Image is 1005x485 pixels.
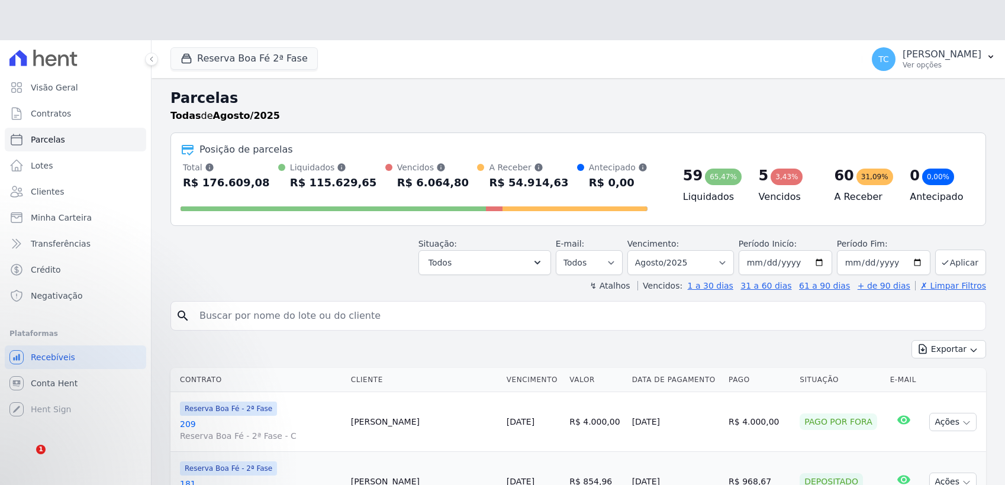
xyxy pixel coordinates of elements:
[180,418,342,442] a: 209Reserva Boa Fé - 2ª Fase - C
[199,143,293,157] div: Posição de parcelas
[800,413,877,430] div: Pago por fora
[489,161,568,173] div: A Receber
[31,160,53,172] span: Lotes
[5,128,146,151] a: Parcelas
[31,238,91,250] span: Transferências
[170,88,986,109] h2: Parcelas
[489,173,568,192] div: R$ 54.914,63
[834,166,853,185] div: 60
[834,190,891,204] h4: A Receber
[36,445,46,454] span: 1
[556,239,585,248] label: E-mail:
[759,166,769,185] div: 5
[31,212,92,224] span: Minha Carteira
[724,392,795,452] td: R$ 4.000,00
[903,48,981,60] p: [PERSON_NAME]
[910,166,920,185] div: 0
[759,190,816,204] h4: Vencidos
[9,326,141,341] div: Plataformas
[31,290,83,302] span: Negativação
[858,281,910,290] a: + de 90 dias
[5,76,146,99] a: Visão Geral
[589,161,648,173] div: Antecipado
[192,304,981,328] input: Buscar por nome do lote ou do cliente
[346,368,502,392] th: Cliente
[346,392,502,452] td: [PERSON_NAME]
[170,110,201,121] strong: Todas
[5,206,146,229] a: Minha Carteira
[5,154,146,177] a: Lotes
[627,392,724,452] td: [DATE]
[683,166,703,185] div: 59
[290,161,377,173] div: Liquidados
[418,239,457,248] label: Situação:
[589,173,648,192] div: R$ 0,00
[9,370,246,453] iframe: Intercom notifications mensagem
[290,173,377,192] div: R$ 115.629,65
[31,134,65,145] span: Parcelas
[771,169,803,185] div: 3,43%
[507,417,534,426] a: [DATE]
[176,309,190,323] i: search
[12,445,40,473] iframe: Intercom live chat
[688,281,733,290] a: 1 a 30 dias
[5,284,146,308] a: Negativação
[922,169,954,185] div: 0,00%
[429,256,452,270] span: Todos
[929,413,977,431] button: Ações
[911,340,986,358] button: Exportar
[705,169,742,185] div: 65,47%
[418,250,551,275] button: Todos
[180,461,277,476] span: Reserva Boa Fé - 2ª Fase
[31,82,78,93] span: Visão Geral
[213,110,280,121] strong: Agosto/2025
[837,238,930,250] label: Período Fim:
[799,281,850,290] a: 61 a 90 dias
[740,281,791,290] a: 31 a 60 dias
[565,392,627,452] td: R$ 4.000,00
[637,281,682,290] label: Vencidos:
[183,161,270,173] div: Total
[170,47,318,70] button: Reserva Boa Fé 2ª Fase
[502,368,565,392] th: Vencimento
[170,368,346,392] th: Contrato
[739,239,797,248] label: Período Inicío:
[683,190,740,204] h4: Liquidados
[5,345,146,369] a: Recebíveis
[31,108,71,119] span: Contratos
[885,368,923,392] th: E-mail
[935,250,986,275] button: Aplicar
[170,109,280,123] p: de
[183,173,270,192] div: R$ 176.609,08
[5,258,146,282] a: Crédito
[31,186,64,198] span: Clientes
[627,239,679,248] label: Vencimento:
[724,368,795,392] th: Pago
[627,368,724,392] th: Data de Pagamento
[795,368,885,392] th: Situação
[862,43,1005,76] button: TC [PERSON_NAME] Ver opções
[397,161,469,173] div: Vencidos
[397,173,469,192] div: R$ 6.064,80
[180,430,342,442] span: Reserva Boa Fé - 2ª Fase - C
[910,190,967,204] h4: Antecipado
[878,55,889,63] span: TC
[5,102,146,125] a: Contratos
[31,264,61,276] span: Crédito
[590,281,630,290] label: ↯ Atalhos
[5,180,146,203] a: Clientes
[565,368,627,392] th: Valor
[31,351,75,363] span: Recebíveis
[915,281,986,290] a: ✗ Limpar Filtros
[856,169,893,185] div: 31,09%
[5,232,146,256] a: Transferências
[5,371,146,395] a: Conta Hent
[903,60,981,70] p: Ver opções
